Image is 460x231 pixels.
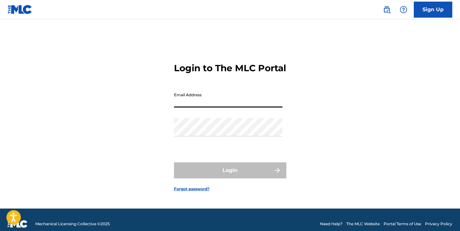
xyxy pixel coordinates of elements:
iframe: Chat Widget [428,200,460,231]
a: Forgot password? [174,186,210,192]
a: Portal Terms of Use [384,221,421,227]
a: Privacy Policy [425,221,452,227]
a: The MLC Website [346,221,380,227]
span: Mechanical Licensing Collective © 2025 [35,221,110,227]
img: MLC Logo [8,5,32,14]
a: Public Search [380,3,393,16]
img: help [400,6,407,13]
img: search [383,6,391,13]
a: Need Help? [320,221,343,227]
a: Sign Up [414,2,452,18]
img: logo [8,220,28,228]
div: Help [397,3,410,16]
h3: Login to The MLC Portal [174,63,286,74]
